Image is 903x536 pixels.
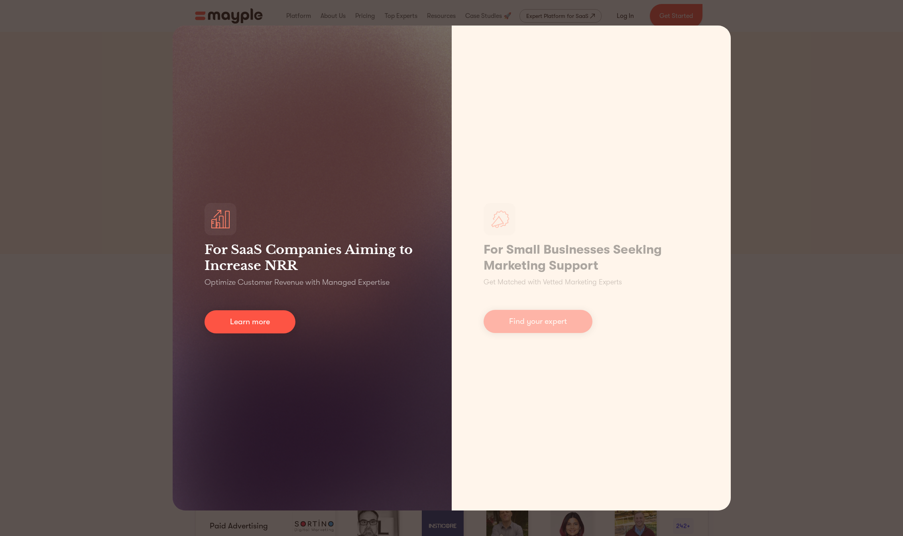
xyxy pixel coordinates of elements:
h1: For Small Businesses Seeking Marketing Support [484,242,699,274]
h3: For SaaS Companies Aiming to Increase NRR [205,242,420,274]
p: Get Matched with Vetted Marketing Experts [484,277,622,288]
a: Learn more [205,310,295,333]
p: Optimize Customer Revenue with Managed Expertise [205,277,390,288]
a: Find your expert [484,310,592,333]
